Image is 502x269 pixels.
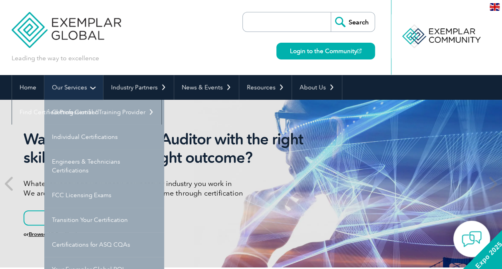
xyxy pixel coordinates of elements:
[276,43,375,59] a: Login to the Community
[239,75,292,100] a: Resources
[24,179,323,198] p: Whatever language you speak or whatever industry you work in We are here to support your desired ...
[357,49,361,53] img: open_square.png
[490,3,500,11] img: en
[331,12,375,32] input: Search
[103,75,174,100] a: Industry Partners
[44,125,164,149] a: Individual Certifications
[462,229,482,249] img: contact-chat.png
[44,149,164,183] a: Engineers & Technicians Certifications
[24,210,107,225] a: Learn More
[12,54,99,63] p: Leading the way to excellence
[44,75,103,100] a: Our Services
[44,183,164,208] a: FCC Licensing Exams
[174,75,239,100] a: News & Events
[29,231,85,237] a: Browse All Certifications
[24,130,323,167] h2: Want to be the right Auditor with the right skills to deliver the right outcome?
[12,100,161,125] a: Find Certified Professional / Training Provider
[292,75,342,100] a: About Us
[24,231,323,237] h6: or
[12,75,44,100] a: Home
[44,208,164,232] a: Transition Your Certification
[44,232,164,257] a: Certifications for ASQ CQAs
